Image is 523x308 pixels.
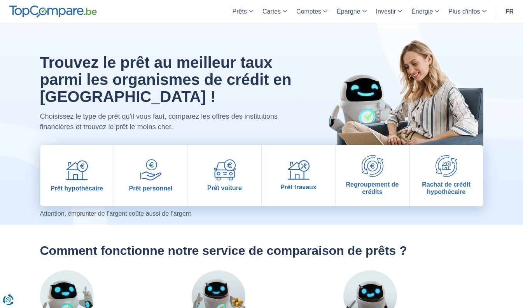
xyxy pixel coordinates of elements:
[9,5,97,18] img: TopCompare
[436,155,457,177] img: Rachat de crédit hypothécaire
[280,183,317,191] span: Prêt travaux
[262,145,335,206] a: Prêt travaux
[114,145,187,206] a: Prêt personnel
[312,23,483,172] img: image-hero
[140,159,162,181] img: Prêt personnel
[40,54,294,105] h1: Trouvez le prêt au meilleur taux parmi les organismes de crédit en [GEOGRAPHIC_DATA] !
[336,145,409,206] a: Regroupement de crédits
[362,155,383,177] img: Regroupement de crédits
[40,145,114,206] a: Prêt hypothécaire
[410,145,483,206] a: Rachat de crédit hypothécaire
[40,243,483,258] h2: Comment fonctionne notre service de comparaison de prêts ?
[129,185,172,192] span: Prêt personnel
[188,145,261,206] a: Prêt voiture
[339,181,406,196] span: Regroupement de crédits
[207,184,242,192] span: Prêt voiture
[214,159,236,180] img: Prêt voiture
[51,185,103,192] span: Prêt hypothécaire
[413,181,480,196] span: Rachat de crédit hypothécaire
[66,159,88,181] img: Prêt hypothécaire
[288,160,310,180] img: Prêt travaux
[40,111,294,132] p: Choisissez le type de prêt qu'il vous faut, comparez les offres des institutions financières et t...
